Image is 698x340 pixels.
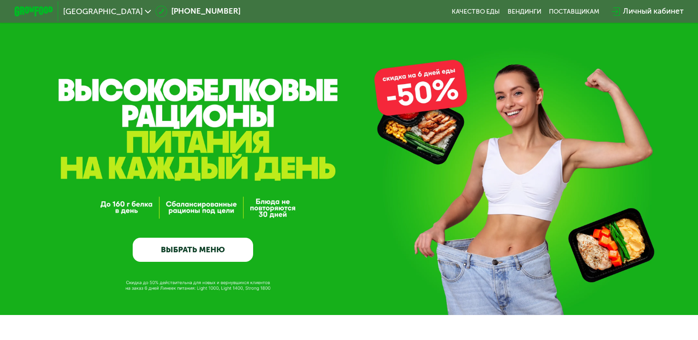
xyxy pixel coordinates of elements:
[63,8,143,15] span: [GEOGRAPHIC_DATA]
[508,8,541,15] a: Вендинги
[623,5,683,17] div: Личный кабинет
[133,238,254,262] a: ВЫБРАТЬ МЕНЮ
[549,8,599,15] div: поставщикам
[155,5,240,17] a: [PHONE_NUMBER]
[452,8,500,15] a: Качество еды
